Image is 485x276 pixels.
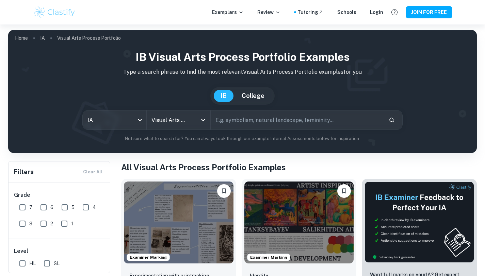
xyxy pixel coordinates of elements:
h6: Level [14,247,105,255]
a: Login [370,8,383,16]
h1: IB Visual Arts Process Portfolio examples [14,49,471,65]
button: JOIN FOR FREE [406,6,452,18]
span: SL [54,260,60,267]
a: Home [15,33,28,43]
span: 7 [29,204,32,211]
span: 5 [71,204,75,211]
span: HL [29,260,36,267]
button: Please log in to bookmark exemplars [217,184,231,198]
span: 2 [50,220,53,227]
button: IB [214,90,233,102]
button: College [235,90,271,102]
a: IA [40,33,45,43]
img: Clastify logo [33,5,76,19]
button: Please log in to bookmark exemplars [337,184,351,198]
input: E.g. symbolism, natural landscape, femininity... [211,110,384,130]
p: Exemplars [212,8,244,16]
span: Examiner Marking [247,254,290,260]
img: Visual Arts Process Portfolio IA example thumbnail: Experimentation with printmaking [124,182,233,263]
p: Visual Arts Process Portfolio [57,34,121,42]
h1: All Visual Arts Process Portfolio Examples [121,161,477,173]
p: Type a search phrase to find the most relevant Visual Arts Process Portfolio examples for you [14,68,471,76]
span: 6 [50,204,53,211]
img: Thumbnail [365,182,474,263]
img: profile cover [8,30,477,153]
button: Open [198,115,208,125]
span: 1 [71,220,73,227]
span: 3 [29,220,32,227]
p: Not sure what to search for? You can always look through our example Internal Assessments below f... [14,135,471,142]
div: IA [83,110,146,130]
span: Examiner Marking [127,254,169,260]
button: Help and Feedback [389,6,400,18]
a: Tutoring [297,8,324,16]
span: 4 [93,204,96,211]
button: Search [386,114,398,126]
a: Schools [337,8,356,16]
p: Review [257,8,280,16]
img: Visual Arts Process Portfolio IA example thumbnail: Identity [244,182,354,263]
h6: Filters [14,167,34,177]
h6: Grade [14,191,105,199]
